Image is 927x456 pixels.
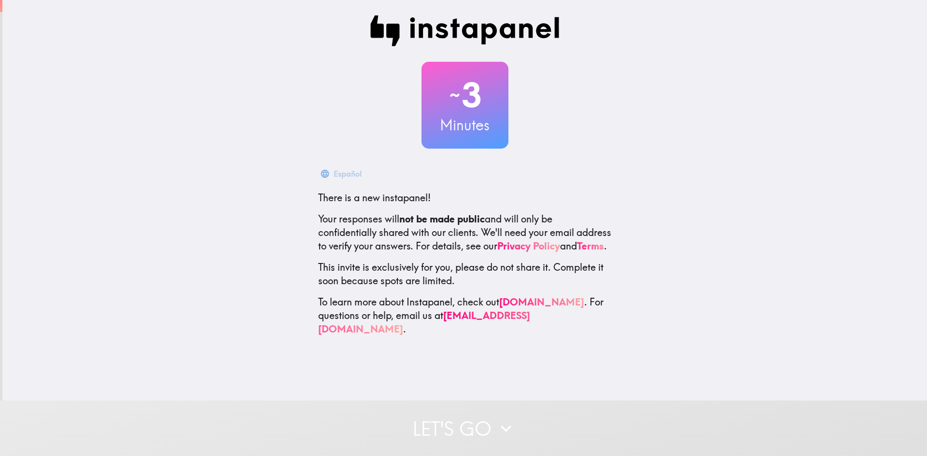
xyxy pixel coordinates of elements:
h3: Minutes [421,115,508,135]
div: Español [334,167,362,180]
span: There is a new instapanel! [318,192,431,204]
p: This invite is exclusively for you, please do not share it. Complete it soon because spots are li... [318,261,612,288]
a: [DOMAIN_NAME] [499,296,584,308]
a: Terms [577,240,604,252]
img: Instapanel [370,15,560,46]
a: Privacy Policy [497,240,560,252]
p: To learn more about Instapanel, check out . For questions or help, email us at . [318,295,612,336]
b: not be made public [399,213,485,225]
p: Your responses will and will only be confidentially shared with our clients. We'll need your emai... [318,212,612,253]
a: [EMAIL_ADDRESS][DOMAIN_NAME] [318,309,530,335]
button: Español [318,164,365,183]
span: ~ [448,81,462,110]
h2: 3 [421,75,508,115]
